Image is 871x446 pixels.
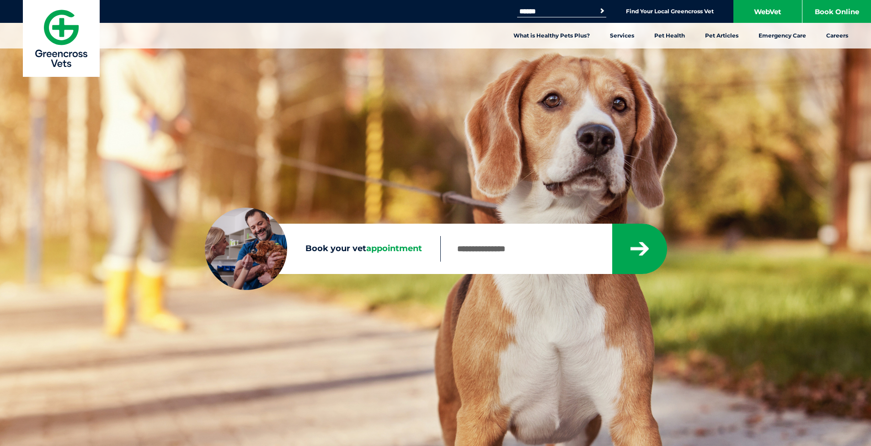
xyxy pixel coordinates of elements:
[598,6,607,16] button: Search
[503,23,600,48] a: What is Healthy Pets Plus?
[626,8,714,15] a: Find Your Local Greencross Vet
[816,23,858,48] a: Careers
[600,23,644,48] a: Services
[205,242,440,256] label: Book your vet
[748,23,816,48] a: Emergency Care
[366,243,422,253] span: appointment
[695,23,748,48] a: Pet Articles
[644,23,695,48] a: Pet Health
